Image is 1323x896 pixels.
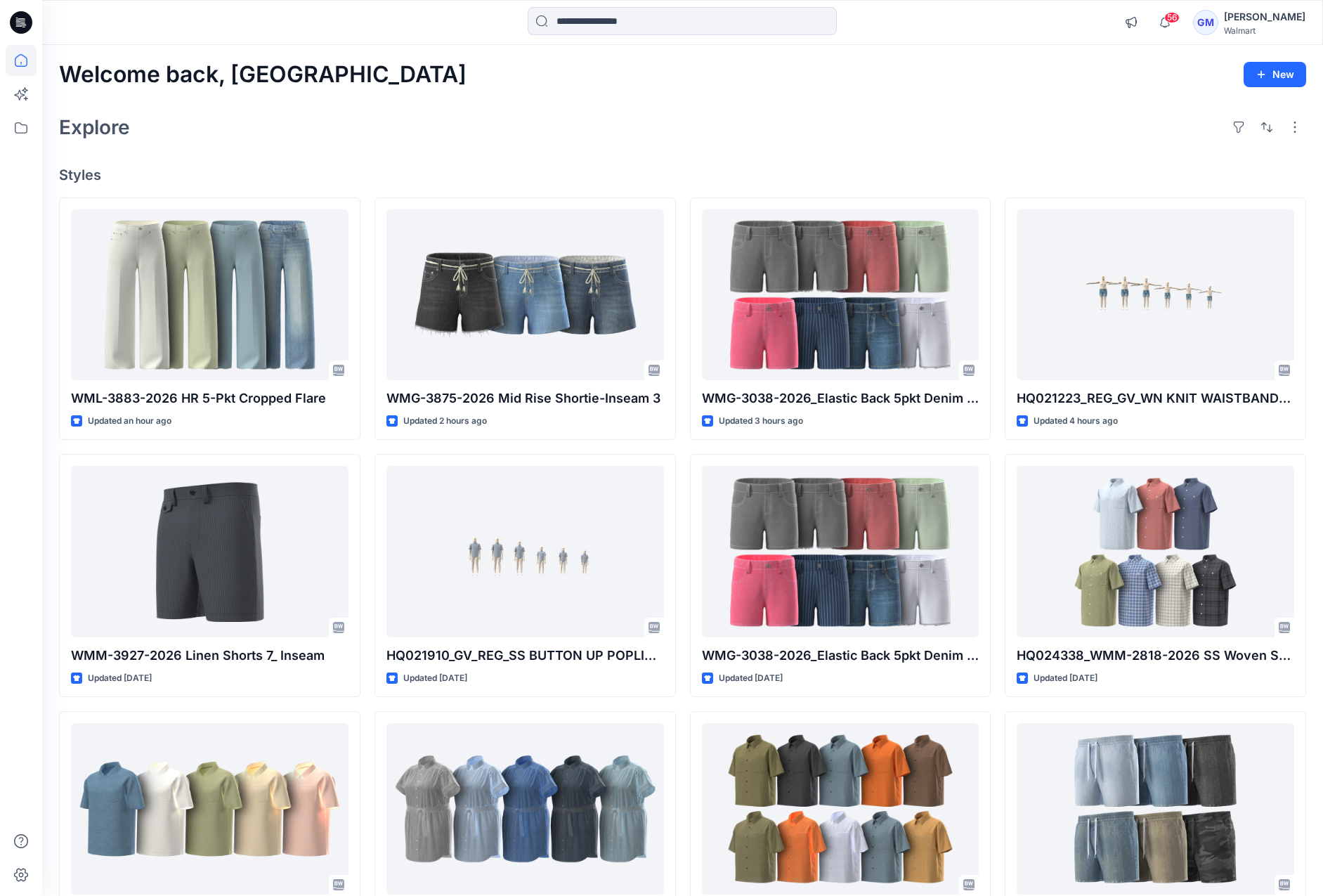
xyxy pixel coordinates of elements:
[719,414,803,429] p: Updated 3 hours ago
[1164,12,1180,23] span: 56
[59,116,130,138] h2: Explore
[702,466,979,637] a: WMG-3038-2026_Elastic Back 5pkt Denim Shorts 3 Inseam - Cost Opt
[71,466,348,637] a: WMM-3927-2026 Linen Shorts 7_ Inseam
[71,723,348,894] a: HQ024576_WMM-3792-2026-SS Pocket Polo OLX
[403,414,487,429] p: Updated 2 hours ago
[386,723,664,894] a: WMPL-3918-2026 Mini Shirt Dress
[702,389,979,408] p: WMG-3038-2026_Elastic Back 5pkt Denim Shorts 3 Inseam
[702,723,979,894] a: WMYM-3890-2026 Boxy Crop Cabana Shirts
[702,209,979,380] a: WMG-3038-2026_Elastic Back 5pkt Denim Shorts 3 Inseam
[88,414,171,429] p: Updated an hour ago
[71,646,348,665] p: WMM-3927-2026 Linen Shorts 7_ Inseam
[1034,414,1118,429] p: Updated 4 hours ago
[1224,8,1305,25] div: [PERSON_NAME]
[386,646,664,665] p: HQ021910_GV_REG_SS BUTTON UP POPLIN SHIRT
[386,209,664,380] a: WMG-3875-2026 Mid Rise Shortie-Inseam 3
[59,62,467,88] h2: Welcome back, [GEOGRAPHIC_DATA]
[1034,671,1097,686] p: Updated [DATE]
[719,671,783,686] p: Updated [DATE]
[403,671,467,686] p: Updated [DATE]
[386,389,664,408] p: WMG-3875-2026 Mid Rise Shortie-Inseam 3
[1017,209,1294,380] a: HQ021223_REG_GV_WN KNIT WAISTBAND DENIM SHORT_AS PER SPEC
[386,466,664,637] a: HQ021910_GV_REG_SS BUTTON UP POPLIN SHIRT
[1244,62,1306,87] button: New
[88,671,152,686] p: Updated [DATE]
[1193,10,1218,35] div: GM
[59,167,1306,183] h4: Styles
[702,646,979,665] p: WMG-3038-2026_Elastic Back 5pkt Denim Shorts 3 Inseam - Cost Opt
[1017,466,1294,637] a: HQ024338_WMM-2818-2026 SS Woven Shirt OLX
[1017,389,1294,408] p: HQ021223_REG_GV_WN KNIT WAISTBAND DENIM SHORT_AS PER SPEC
[71,389,348,408] p: WML-3883-2026 HR 5-Pkt Cropped Flare
[1017,646,1294,665] p: HQ024338_WMM-2818-2026 SS Woven Shirt OLX
[1017,723,1294,894] a: WMYM-3892-2026 Pull On Denim Shorts Regular
[1224,25,1305,36] div: Walmart
[71,209,348,380] a: WML-3883-2026 HR 5-Pkt Cropped Flare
